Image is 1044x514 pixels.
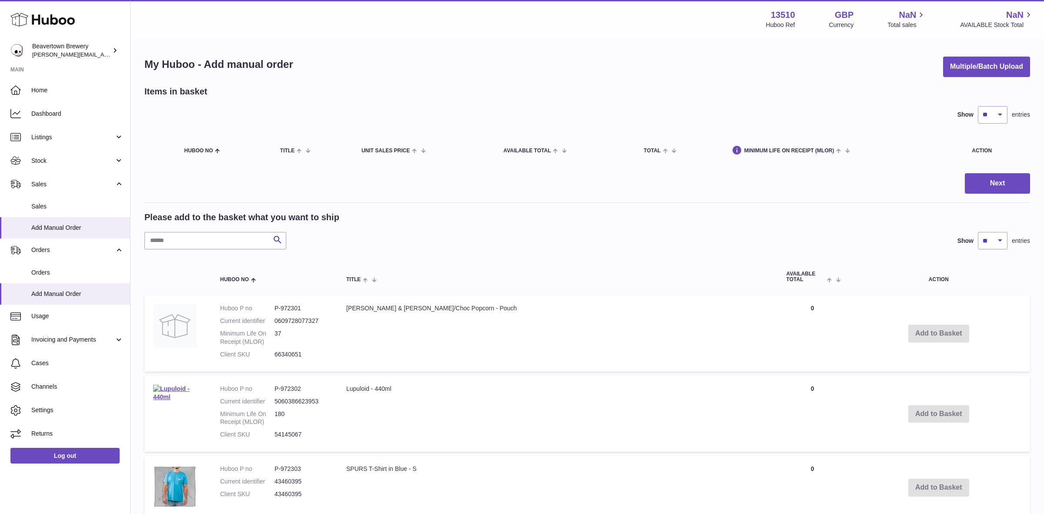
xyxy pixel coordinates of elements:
[32,51,221,58] span: [PERSON_NAME][EMAIL_ADDRESS][PERSON_NAME][DOMAIN_NAME]
[31,133,114,141] span: Listings
[10,44,23,57] img: richard.gilbert-cross@beavertownbrewery.co.uk
[144,86,207,97] h2: Items in basket
[153,385,197,401] img: Lupuloid - 440ml
[220,410,274,427] dt: Minimum Life On Receipt (MLOR)
[274,410,329,427] dd: 180
[957,237,974,245] label: Show
[1012,111,1030,119] span: entries
[31,246,114,254] span: Orders
[220,329,274,346] dt: Minimum Life On Receipt (MLOR)
[274,385,329,393] dd: P-972302
[960,9,1034,29] a: NaN AVAILABLE Stock Total
[778,296,847,371] td: 0
[31,180,114,188] span: Sales
[31,336,114,344] span: Invoicing and Payments
[274,317,329,325] dd: 0609728077327
[220,350,274,359] dt: Client SKU
[274,329,329,346] dd: 37
[31,86,124,94] span: Home
[10,448,120,464] a: Log out
[184,148,213,154] span: Huboo no
[220,385,274,393] dt: Huboo P no
[220,277,249,282] span: Huboo no
[943,57,1030,77] button: Multiple/Batch Upload
[899,9,916,21] span: NaN
[220,477,274,486] dt: Current identifier
[972,148,1021,154] div: Action
[31,269,124,277] span: Orders
[835,9,853,21] strong: GBP
[274,465,329,473] dd: P-972303
[338,296,778,371] td: [PERSON_NAME] & [PERSON_NAME]/Choc Popcorn - Pouch
[220,304,274,312] dt: Huboo P no
[847,262,1030,291] th: Action
[887,21,926,29] span: Total sales
[274,304,329,312] dd: P-972301
[965,173,1030,194] button: Next
[338,376,778,452] td: Lupuloid - 440ml
[220,465,274,473] dt: Huboo P no
[771,9,795,21] strong: 13510
[274,477,329,486] dd: 43460395
[274,490,329,498] dd: 43460395
[786,271,825,282] span: AVAILABLE Total
[503,148,551,154] span: AVAILABLE Total
[829,21,854,29] div: Currency
[957,111,974,119] label: Show
[274,430,329,439] dd: 54145067
[220,430,274,439] dt: Client SKU
[220,317,274,325] dt: Current identifier
[274,397,329,406] dd: 5060386623953
[744,148,834,154] span: Minimum Life On Receipt (MLOR)
[31,359,124,367] span: Cases
[1012,237,1030,245] span: entries
[144,212,339,223] h2: Please add to the basket what you want to ship
[31,157,114,165] span: Stock
[766,21,795,29] div: Huboo Ref
[280,148,294,154] span: Title
[220,397,274,406] dt: Current identifier
[32,42,110,59] div: Beavertown Brewery
[31,430,124,438] span: Returns
[346,277,361,282] span: Title
[274,350,329,359] dd: 66340651
[153,304,197,348] img: Joe & Sephs Caramel/Choc Popcorn - Pouch
[31,110,124,118] span: Dashboard
[31,202,124,211] span: Sales
[153,465,197,508] img: SPURS T-Shirt in Blue - S
[644,148,661,154] span: Total
[778,376,847,452] td: 0
[31,224,124,232] span: Add Manual Order
[960,21,1034,29] span: AVAILABLE Stock Total
[361,148,410,154] span: Unit Sales Price
[220,490,274,498] dt: Client SKU
[887,9,926,29] a: NaN Total sales
[31,290,124,298] span: Add Manual Order
[1006,9,1024,21] span: NaN
[31,312,124,320] span: Usage
[31,383,124,391] span: Channels
[31,406,124,414] span: Settings
[144,57,293,71] h1: My Huboo - Add manual order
